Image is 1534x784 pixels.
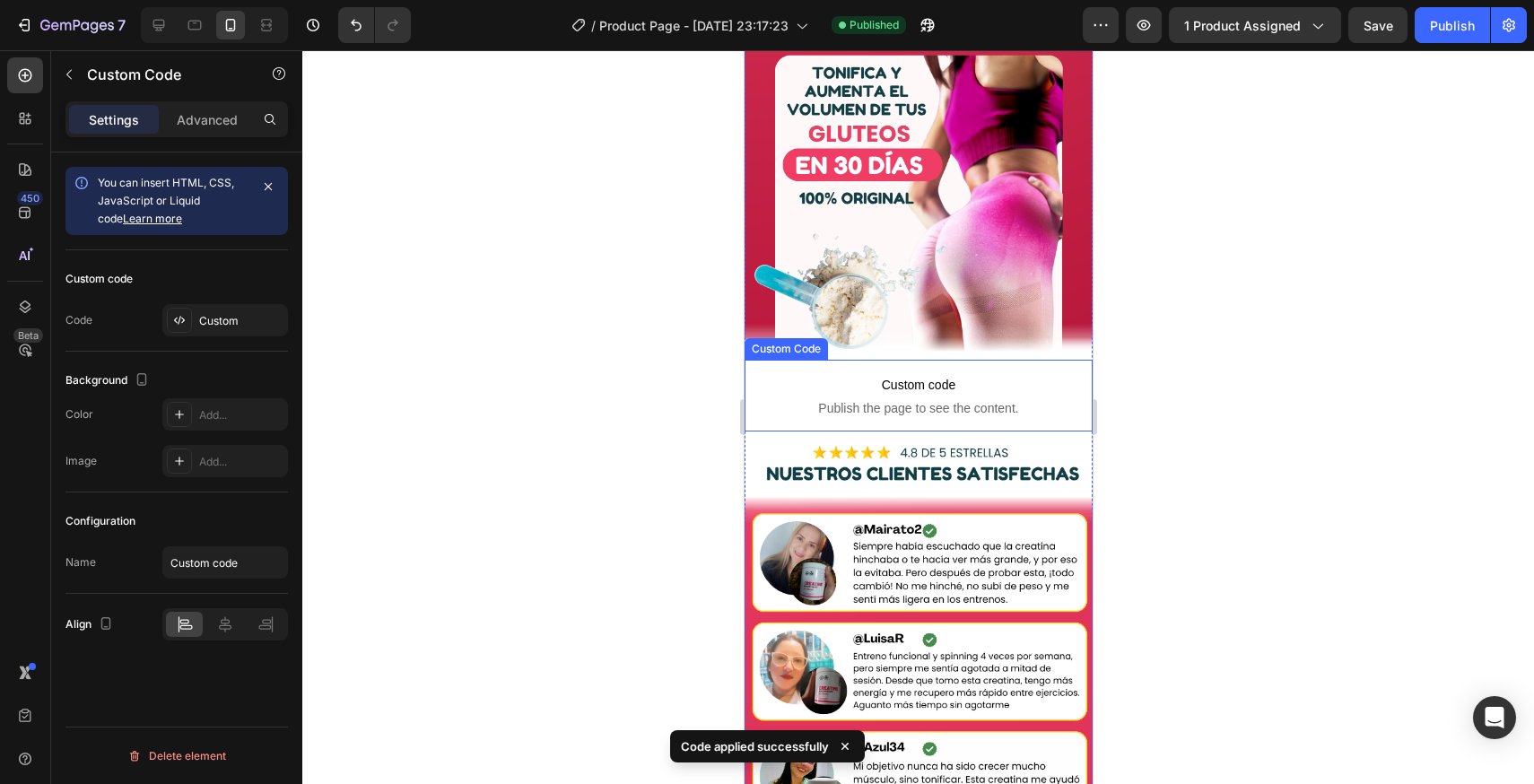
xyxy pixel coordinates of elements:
[1364,18,1393,33] span: Save
[177,110,238,129] p: Advanced
[65,742,288,771] button: Delete element
[1415,7,1490,43] button: Publish
[338,7,411,43] div: Undo/Redo
[127,745,226,767] div: Delete element
[199,454,283,470] div: Add...
[199,407,283,423] div: Add...
[65,554,96,571] div: Name
[591,16,596,35] span: /
[17,191,43,205] div: 450
[1430,16,1475,35] div: Publish
[65,312,92,328] div: Code
[850,17,899,33] span: Published
[1348,7,1408,43] button: Save
[123,212,182,225] a: Learn more
[1473,696,1516,739] div: Open Intercom Messenger
[65,453,97,469] div: Image
[65,613,117,637] div: Align
[745,50,1093,784] iframe: Design area
[199,313,283,329] div: Custom
[98,176,234,225] span: You can insert HTML, CSS, JavaScript or Liquid code
[13,328,43,343] div: Beta
[681,737,829,755] p: Code applied successfully
[118,14,126,36] p: 7
[65,369,153,393] div: Background
[65,513,135,529] div: Configuration
[89,110,139,129] p: Settings
[599,16,789,35] span: Product Page - [DATE] 23:17:23
[65,406,93,422] div: Color
[7,7,134,43] button: 7
[1184,16,1301,35] span: 1 product assigned
[1169,7,1341,43] button: 1 product assigned
[65,271,133,287] div: Custom code
[87,64,240,85] p: Custom Code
